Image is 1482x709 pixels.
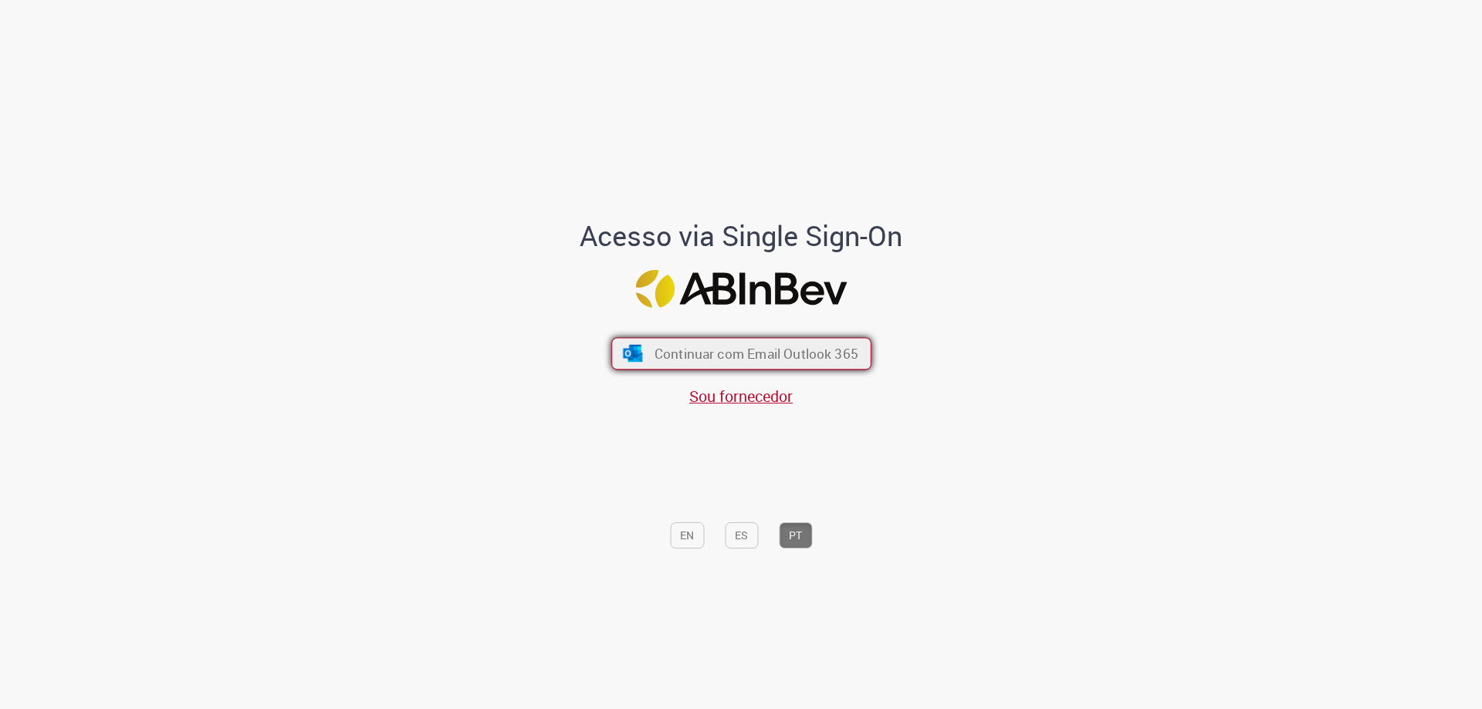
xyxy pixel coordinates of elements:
span: Continuar com Email Outlook 365 [654,345,858,363]
img: Logo ABInBev [635,270,847,308]
button: PT [779,522,812,549]
img: ícone Azure/Microsoft 360 [621,345,644,362]
button: EN [670,522,704,549]
button: ícone Azure/Microsoft 360 Continuar com Email Outlook 365 [611,338,871,370]
a: Sou fornecedor [689,386,793,407]
h1: Acesso via Single Sign-On [527,221,956,252]
button: ES [725,522,758,549]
